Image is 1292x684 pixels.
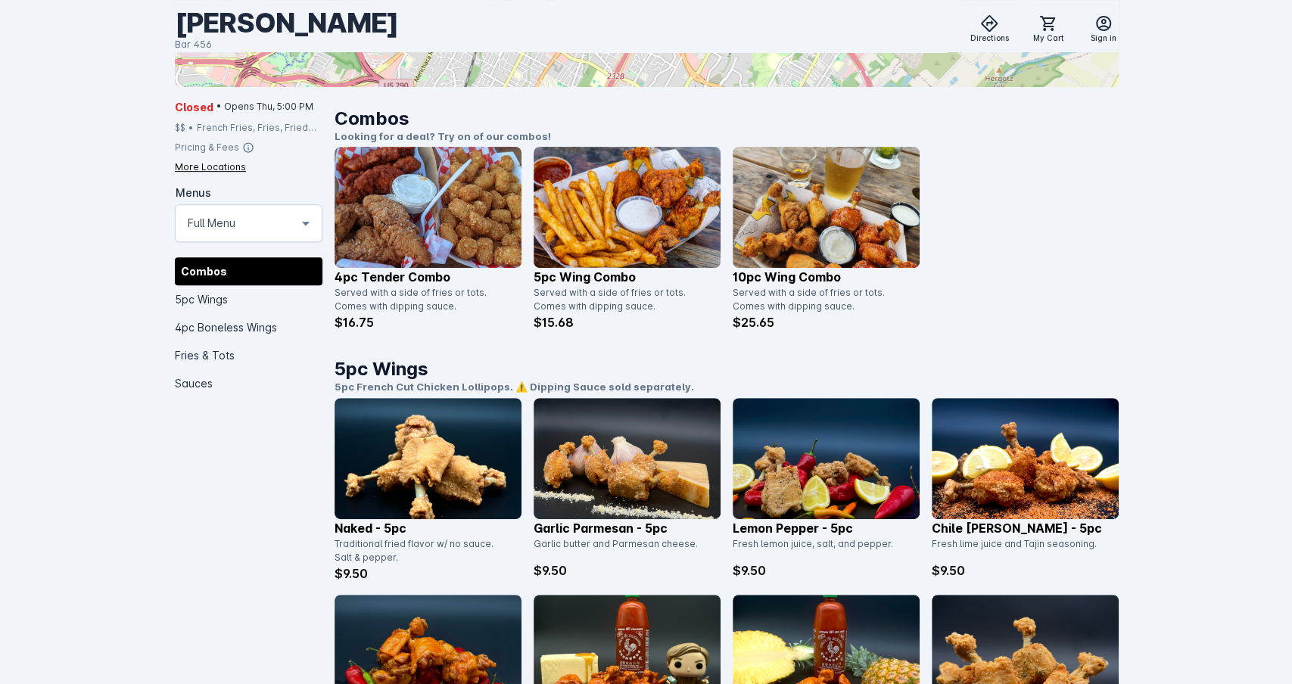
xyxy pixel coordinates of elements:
[534,147,721,268] img: catalog item
[176,186,211,199] mat-label: Menus
[335,564,521,583] p: $9.50
[175,341,322,369] div: Fries & Tots
[534,398,721,519] img: catalog item
[970,33,1009,44] span: Directions
[932,519,1119,537] p: Chile [PERSON_NAME] - 5pc
[733,398,920,519] img: catalog item
[175,37,398,52] div: Bar 456
[175,6,398,40] div: [PERSON_NAME]
[733,268,920,286] p: 10pc Wing Combo
[175,313,322,341] div: 4pc Boneless Wings
[534,519,721,537] p: Garlic Parmesan - 5pc
[335,286,512,313] div: Served with a side of fries or tots. Comes with dipping sauce.
[175,121,185,135] div: $$
[188,214,235,232] mat-select-trigger: Full Menu
[733,561,920,580] p: $9.50
[733,313,920,331] p: $25.65
[335,129,1119,145] p: Looking for a deal? Try on of our combos!
[733,519,920,537] p: Lemon Pepper - 5pc
[216,100,313,113] span: • Opens Thu, 5:00 PM
[932,537,1110,561] div: Fresh lime juice and Tajin seasoning.
[175,257,322,285] div: Combos
[932,561,1119,580] p: $9.50
[175,160,246,174] div: More Locations
[335,537,512,564] div: Traditional fried flavor w/ no sauce. Salt & pepper.
[335,147,521,268] img: catalog item
[932,398,1119,519] img: catalog item
[733,537,911,561] div: Fresh lemon juice, salt, and pepper.
[335,519,521,537] p: Naked - 5pc
[197,121,322,135] div: French Fries, Fries, Fried Chicken, Tots, Buffalo Wings, Chicken, Wings, Fried Pickles
[534,537,711,561] div: Garlic butter and Parmesan cheese.
[733,286,911,313] div: Served with a side of fries or tots. Comes with dipping sauce.
[534,268,721,286] p: 5pc Wing Combo
[335,398,521,519] img: catalog item
[175,141,239,154] div: Pricing & Fees
[175,99,213,115] span: Closed
[534,561,721,580] p: $9.50
[335,356,1119,383] h1: 5pc Wings
[335,105,1119,132] h1: Combos
[534,286,711,313] div: Served with a side of fries or tots. Comes with dipping sauce.
[175,369,322,397] div: Sauces
[335,380,1119,395] p: 5pc French Cut Chicken Lollipops. ⚠️ Dipping Sauce sold separately.
[534,313,721,331] p: $15.68
[335,268,521,286] p: 4pc Tender Combo
[733,147,920,268] img: catalog item
[175,285,322,313] div: 5pc Wings
[188,121,194,135] div: •
[335,313,521,331] p: $16.75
